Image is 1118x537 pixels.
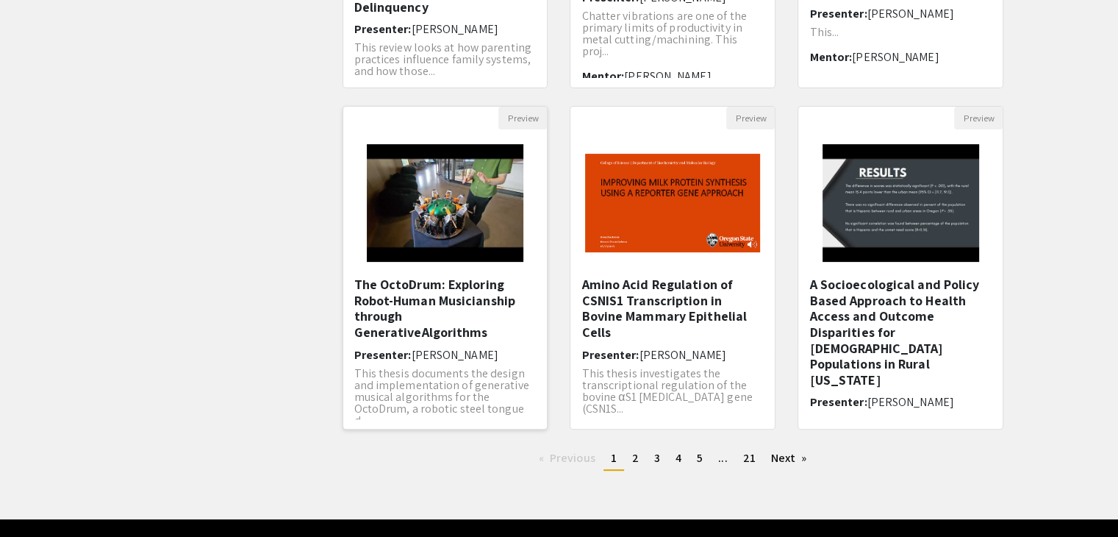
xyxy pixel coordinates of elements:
span: [PERSON_NAME] [624,68,711,84]
a: Next page [764,447,814,469]
img: <p>Amino Acid Regulation of CSNIS1 Transcription in Bovine Mammary Epithelial Cells</p> [570,139,775,267]
h5: Amino Acid Regulation of CSNIS1 Transcription in Bovine Mammary Epithelial Cells [581,277,764,340]
span: [PERSON_NAME] [412,21,498,37]
iframe: Chat [11,471,62,526]
span: Mentor: [809,49,852,65]
h5: The OctoDrum: Exploring Robot-Human Musicianship through GenerativeAlgorithms [354,277,537,340]
button: Preview [498,107,547,129]
button: Preview [954,107,1003,129]
span: 4 [676,450,681,466]
div: Open Presentation <p>The OctoDrum: Exploring Robot-Human Musicianship through Generative</p><p>Al... [343,106,548,430]
div: Open Presentation <p>Amino Acid Regulation of CSNIS1 Transcription in Bovine Mammary Epithelial C... [570,106,775,430]
span: This... [809,24,839,40]
h6: Presenter: [354,22,537,36]
div: Open Presentation <p><span style="background-color: transparent; color: rgb(0, 0, 0);">A Socioeco... [798,106,1003,430]
button: Preview [726,107,775,129]
span: 5 [697,450,703,466]
span: 2 [632,450,639,466]
span: Previous [550,450,595,466]
span: Mentor: [581,68,624,84]
span: 1 [611,450,617,466]
h6: Presenter: [809,395,992,409]
h6: Presenter: [354,348,537,362]
p: This thesis documents the design and implementation of generative musical algorithms for the Octo... [354,368,537,427]
span: [PERSON_NAME] [639,347,725,363]
span: This review looks at how parenting practices influence family systems, and how those... [354,40,531,79]
span: This thesis investigates the transcriptional regulation of the bovine αS1 [MEDICAL_DATA] gene (CS... [581,366,752,416]
h5: A Socioecological and Policy Based Approach to Health Access and Outcome Disparities for [DEMOGRA... [809,277,992,388]
span: 21 [743,450,756,466]
h6: Presenter: [581,348,764,362]
ul: Pagination [343,447,1004,471]
img: <p>The OctoDrum: Exploring Robot-Human Musicianship through Generative</p><p>Algorithms</p> [352,129,538,277]
span: [PERSON_NAME] [867,6,953,21]
p: Chatter vibrations are one of the primary limits of productivity in metal cutting/machining. This... [581,10,764,57]
span: 3 [654,450,660,466]
span: [PERSON_NAME] [412,347,498,363]
span: ... [718,450,727,466]
span: [PERSON_NAME] [867,394,953,410]
span: [PERSON_NAME] [852,49,939,65]
h6: Presenter: [809,7,992,21]
img: <p><span style="background-color: transparent; color: rgb(0, 0, 0);">A Socioecological and Policy... [808,129,994,277]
